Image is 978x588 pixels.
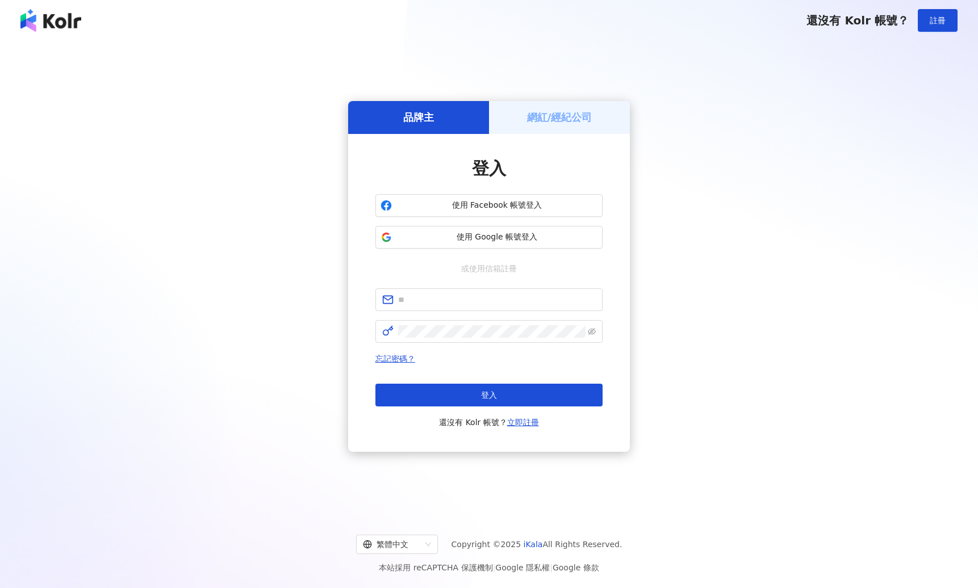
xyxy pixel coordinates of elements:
[20,9,81,32] img: logo
[918,9,958,32] button: 註冊
[375,384,603,406] button: 登入
[396,232,597,243] span: 使用 Google 帳號登入
[806,14,909,27] span: 還沒有 Kolr 帳號？
[930,16,946,25] span: 註冊
[481,390,497,400] span: 登入
[472,158,506,178] span: 登入
[550,563,553,572] span: |
[403,110,434,124] h5: 品牌主
[363,535,421,553] div: 繁體中文
[507,418,539,427] a: 立即註冊
[452,537,622,551] span: Copyright © 2025 All Rights Reserved.
[527,110,592,124] h5: 網紅/經紀公司
[453,262,525,275] span: 或使用信箱註冊
[379,561,599,574] span: 本站採用 reCAPTCHA 保護機制
[375,194,603,217] button: 使用 Facebook 帳號登入
[588,327,596,335] span: eye-invisible
[553,563,599,572] a: Google 條款
[396,200,597,211] span: 使用 Facebook 帳號登入
[439,415,539,429] span: 還沒有 Kolr 帳號？
[375,226,603,249] button: 使用 Google 帳號登入
[495,563,550,572] a: Google 隱私權
[493,563,496,572] span: |
[375,354,415,363] a: 忘記密碼？
[524,540,543,549] a: iKala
